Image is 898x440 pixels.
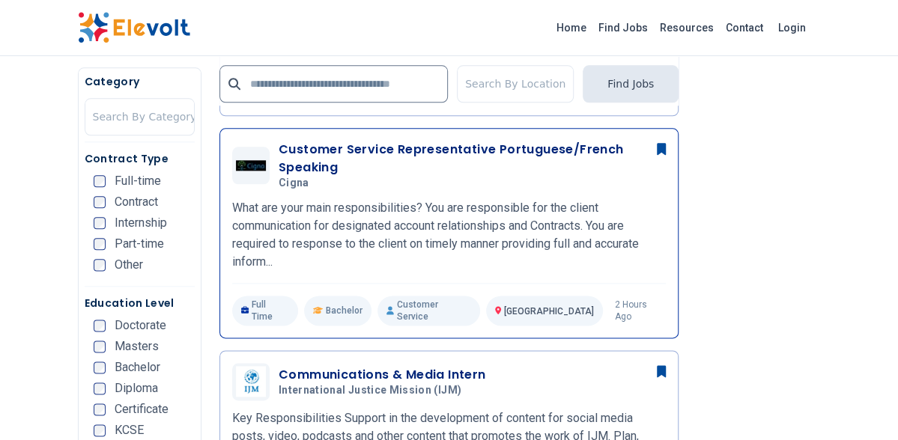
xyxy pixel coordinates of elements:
[279,141,666,177] h3: Customer Service Representative Portuguese/French Speaking
[279,177,309,190] span: Cigna
[236,160,266,171] img: Cigna
[94,217,106,229] input: Internship
[94,196,106,208] input: Contract
[94,259,106,271] input: Other
[720,16,769,40] a: Contact
[85,151,195,166] h5: Contract Type
[279,384,461,397] span: International Justice Mission (IJM)
[115,196,158,208] span: Contract
[823,368,898,440] iframe: Chat Widget
[94,361,106,373] input: Bachelor
[232,141,666,326] a: CignaCustomer Service Representative Portuguese/French SpeakingCignaWhat are your main responsibi...
[94,382,106,394] input: Diploma
[232,199,666,271] p: What are your main responsibilities? You are responsible for the client communication for designa...
[115,340,159,352] span: Masters
[94,340,106,352] input: Masters
[94,175,106,187] input: Full-time
[236,366,266,397] img: International Justice Mission (IJM)
[232,296,298,326] p: Full Time
[85,296,195,311] h5: Education Level
[326,305,362,317] span: Bachelor
[115,424,144,436] span: KCSE
[78,12,190,43] img: Elevolt
[115,382,158,394] span: Diploma
[94,424,106,436] input: KCSE
[115,403,169,415] span: Certificate
[550,16,592,40] a: Home
[615,299,666,323] p: 2 hours ago
[94,320,106,331] input: Doctorate
[769,13,815,43] a: Login
[115,259,143,271] span: Other
[94,238,106,250] input: Part-time
[583,65,679,103] button: Find Jobs
[592,16,654,40] a: Find Jobs
[504,306,594,317] span: [GEOGRAPHIC_DATA]
[115,238,164,250] span: Part-time
[115,320,166,331] span: Doctorate
[94,403,106,415] input: Certificate
[654,16,720,40] a: Resources
[115,217,167,229] span: Internship
[377,296,480,326] p: Customer Service
[279,366,486,384] h3: Communications & Media Intern
[115,175,161,187] span: Full-time
[115,361,160,373] span: Bachelor
[85,74,195,89] h5: Category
